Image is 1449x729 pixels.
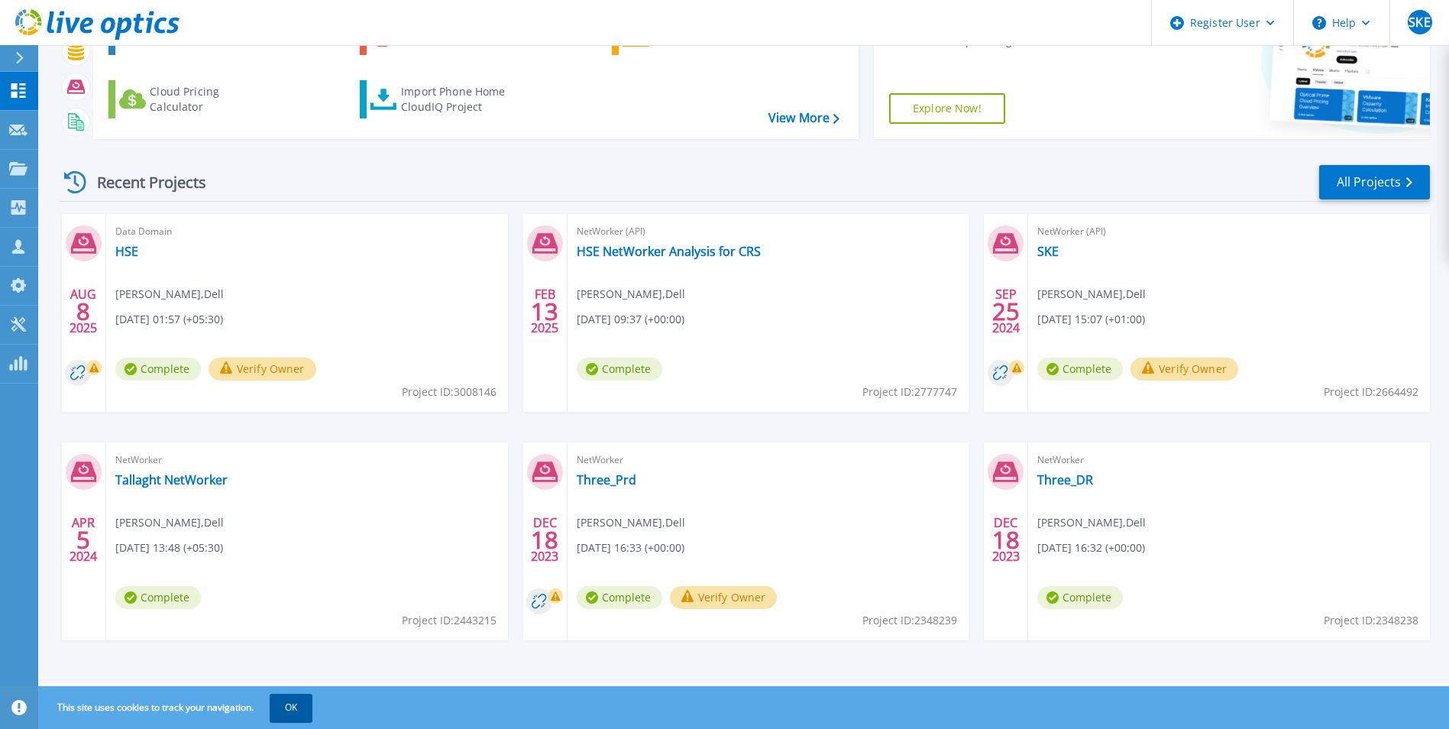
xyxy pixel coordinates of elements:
span: [PERSON_NAME] , Dell [115,286,224,303]
span: SKE [1409,16,1430,28]
a: Cloud Pricing Calculator [108,80,279,118]
span: [PERSON_NAME] , Dell [115,514,224,531]
a: Explore Now! [889,93,1005,124]
span: Project ID: 2664492 [1324,384,1418,400]
span: 5 [76,533,90,546]
div: Recent Projects [59,164,227,201]
span: Project ID: 2777747 [862,384,957,400]
span: 13 [531,305,558,318]
span: [DATE] 09:37 (+00:00) [577,311,684,328]
span: Project ID: 3008146 [402,384,496,400]
span: Project ID: 2443215 [402,612,496,629]
span: Project ID: 2348239 [862,612,957,629]
div: SEP 2024 [991,283,1020,339]
span: Complete [115,358,201,381]
span: NetWorker (API) [577,223,960,240]
span: [PERSON_NAME] , Dell [1037,514,1146,531]
span: This site uses cookies to track your navigation. [42,694,312,721]
span: [DATE] 15:07 (+01:00) [1037,311,1145,328]
a: SKE [1037,244,1059,259]
span: NetWorker [1037,452,1421,468]
span: Project ID: 2348238 [1324,612,1418,629]
a: Three_Prd [577,472,636,488]
span: NetWorker [577,452,960,468]
span: 18 [992,533,1020,546]
a: Three_DR [1037,472,1093,488]
span: Complete [1037,358,1123,381]
span: [DATE] 01:57 (+05:30) [115,311,223,328]
div: Cloud Pricing Calculator [150,84,272,115]
span: Complete [115,586,201,609]
span: [PERSON_NAME] , Dell [577,286,685,303]
span: 25 [992,305,1020,318]
span: [DATE] 13:48 (+05:30) [115,539,223,556]
div: FEB 2025 [530,283,559,339]
span: Complete [577,586,662,609]
button: Verify Owner [670,586,778,609]
div: AUG 2025 [69,283,98,339]
button: OK [270,694,312,721]
span: NetWorker (API) [1037,223,1421,240]
a: HSE NetWorker Analysis for CRS [577,244,761,259]
button: Verify Owner [209,358,316,381]
span: [PERSON_NAME] , Dell [577,514,685,531]
div: Import Phone Home CloudIQ Project [401,84,520,115]
span: [DATE] 16:32 (+00:00) [1037,539,1145,556]
span: 8 [76,305,90,318]
a: View More [768,111,839,125]
a: HSE [115,244,138,259]
div: APR 2024 [69,512,98,568]
span: Complete [1037,586,1123,609]
div: DEC 2023 [991,512,1020,568]
span: Data Domain [115,223,499,240]
button: Verify Owner [1130,358,1238,381]
a: Tallaght NetWorker [115,472,228,488]
span: Complete [577,358,662,381]
span: NetWorker [115,452,499,468]
span: [DATE] 16:33 (+00:00) [577,539,684,556]
a: All Projects [1319,165,1430,199]
span: 18 [531,533,558,546]
span: [PERSON_NAME] , Dell [1037,286,1146,303]
div: DEC 2023 [530,512,559,568]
